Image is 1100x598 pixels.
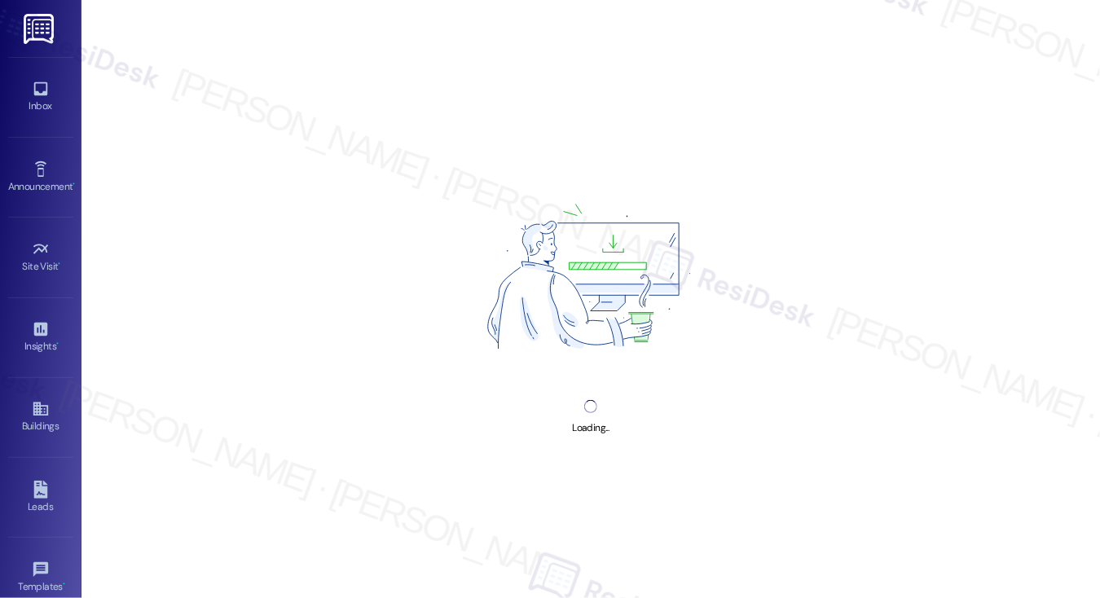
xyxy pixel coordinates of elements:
[8,395,73,439] a: Buildings
[63,578,65,590] span: •
[8,75,73,119] a: Inbox
[572,420,609,437] div: Loading...
[8,476,73,520] a: Leads
[24,14,57,44] img: ResiDesk Logo
[8,315,73,359] a: Insights •
[56,338,59,350] span: •
[8,235,73,279] a: Site Visit •
[73,178,75,190] span: •
[59,258,61,270] span: •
